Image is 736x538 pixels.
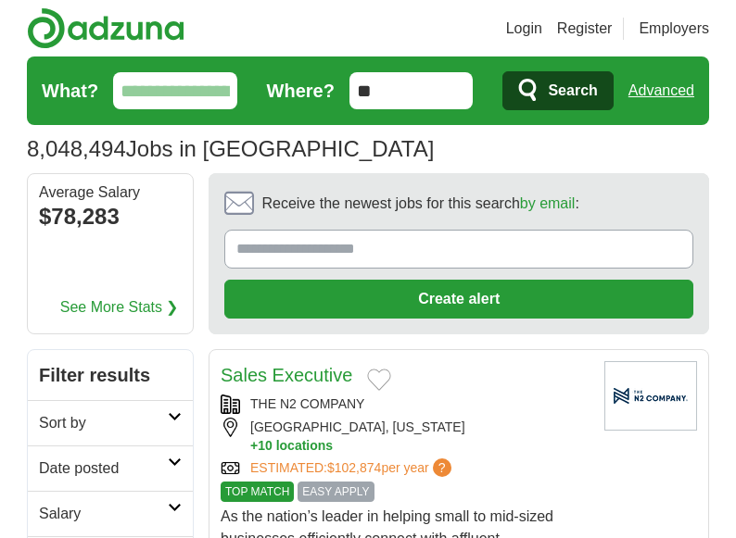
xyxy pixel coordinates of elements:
[261,193,578,215] span: Receive the newest jobs for this search :
[506,18,542,40] a: Login
[221,394,590,414] div: THE N2 COMPANY
[298,482,374,502] span: EASY APPLY
[39,185,182,200] div: Average Salary
[433,458,451,477] span: ?
[548,72,597,109] span: Search
[39,457,168,480] h2: Date posted
[39,200,182,233] div: $78,283
[224,280,693,319] button: Create alert
[42,77,98,105] label: What?
[267,77,335,105] label: Where?
[60,296,179,319] a: See More Stats ❯
[28,445,193,491] a: Date posted
[502,71,613,110] button: Search
[28,350,193,400] h2: Filter results
[27,132,126,166] span: 8,048,494
[27,136,434,161] h1: Jobs in [GEOGRAPHIC_DATA]
[39,412,168,434] h2: Sort by
[250,458,455,478] a: ESTIMATED:$102,874per year?
[367,369,391,391] button: Add to favorite jobs
[221,482,294,502] span: TOP MATCH
[557,18,613,40] a: Register
[28,491,193,536] a: Salary
[250,437,590,455] button: +10 locations
[221,365,352,385] a: Sales Executive
[639,18,709,40] a: Employers
[39,503,168,525] h2: Salary
[28,400,193,445] a: Sort by
[628,72,694,109] a: Advanced
[520,195,576,211] a: by email
[250,437,258,455] span: +
[327,460,381,475] span: $102,874
[27,7,184,49] img: Adzuna logo
[221,418,590,455] div: [GEOGRAPHIC_DATA], [US_STATE]
[604,361,697,431] img: Company logo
